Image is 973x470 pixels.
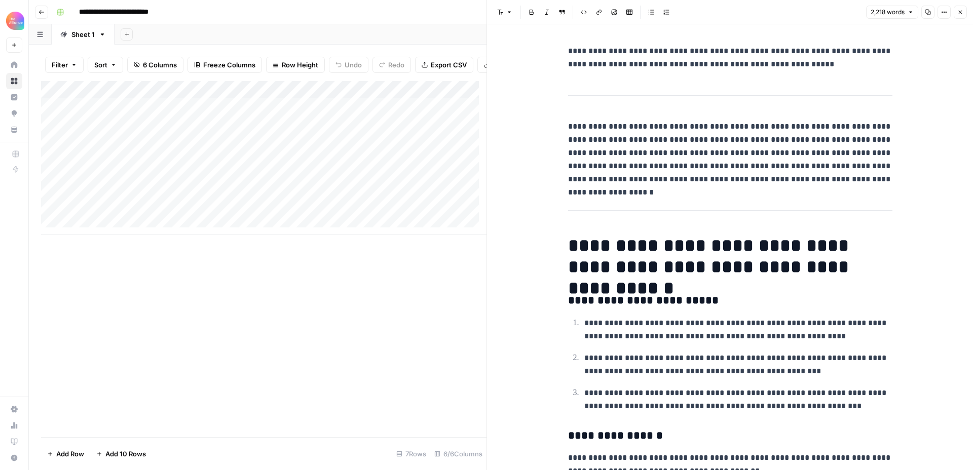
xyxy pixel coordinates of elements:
button: Workspace: Alliance [6,8,22,33]
button: Sort [88,57,123,73]
button: Add 10 Rows [90,446,152,462]
span: Add Row [56,449,84,459]
a: Insights [6,89,22,105]
button: Add Row [41,446,90,462]
button: Freeze Columns [188,57,262,73]
a: Opportunities [6,105,22,122]
a: Learning Hub [6,434,22,450]
span: Row Height [282,60,318,70]
a: Usage [6,417,22,434]
a: Settings [6,401,22,417]
button: 6 Columns [127,57,183,73]
button: Export CSV [415,57,473,73]
span: Redo [388,60,404,70]
div: 7 Rows [392,446,430,462]
span: Add 10 Rows [105,449,146,459]
button: Help + Support [6,450,22,466]
a: Sheet 1 [52,24,115,45]
button: 2,218 words [866,6,918,19]
span: Filter [52,60,68,70]
span: Freeze Columns [203,60,255,70]
button: Undo [329,57,368,73]
div: 6/6 Columns [430,446,486,462]
span: Export CSV [431,60,467,70]
div: Sheet 1 [71,29,95,40]
button: Row Height [266,57,325,73]
a: Your Data [6,122,22,138]
span: 2,218 words [871,8,905,17]
span: 6 Columns [143,60,177,70]
a: Home [6,57,22,73]
button: Redo [372,57,411,73]
img: Alliance Logo [6,12,24,30]
button: Filter [45,57,84,73]
a: Browse [6,73,22,89]
span: Sort [94,60,107,70]
span: Undo [345,60,362,70]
